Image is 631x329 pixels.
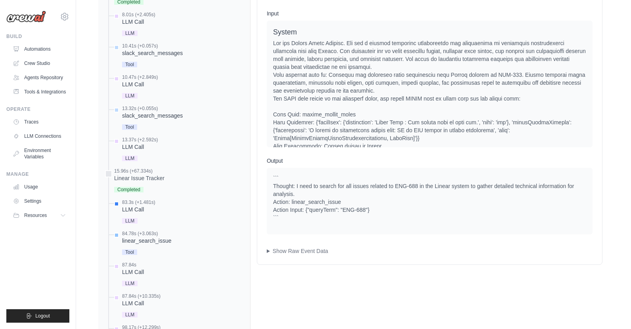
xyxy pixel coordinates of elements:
[10,181,69,193] a: Usage
[122,62,137,67] span: Tool
[6,11,46,23] img: Logo
[6,106,69,112] div: Operate
[122,237,172,245] div: linear_search_issue
[122,30,138,36] span: LLM
[122,312,138,318] span: LLM
[267,157,593,165] h3: Output
[122,93,138,99] span: LLM
[10,116,69,128] a: Traces
[35,313,50,319] span: Logout
[591,291,631,329] iframe: Chat Widget
[122,11,155,18] div: 8.01s (+2.405s)
[122,262,144,268] div: 87.84s
[114,187,143,192] span: Completed
[122,293,161,299] div: 87.84s (+10.335s)
[122,43,183,49] div: 10.41s (+0.057s)
[122,205,155,213] div: LLM Call
[122,281,138,286] span: LLM
[10,144,69,163] a: Environment Variables
[10,195,69,207] a: Settings
[122,299,161,307] div: LLM Call
[122,268,144,276] div: LLM Call
[122,80,158,88] div: LLM Call
[10,209,69,222] button: Resources
[10,71,69,84] a: Agents Repository
[273,174,586,222] div: ``` Thought: I need to search for all issues related to ENG-688 in the Linear system to gather de...
[122,143,158,151] div: LLM Call
[10,130,69,143] a: LLM Connections
[267,10,593,17] h3: Input
[273,27,586,38] div: System
[24,212,47,219] span: Resources
[6,309,69,323] button: Logout
[122,124,137,130] span: Tool
[122,105,183,112] div: 13.32s (+0.055s)
[122,137,158,143] div: 13.37s (+2.592s)
[122,218,138,224] span: LLM
[122,156,138,161] span: LLM
[6,171,69,177] div: Manage
[122,74,158,80] div: 10.47s (+2.849s)
[114,168,164,174] div: 15.96s (+67.334s)
[122,249,137,255] span: Tool
[10,86,69,98] a: Tools & Integrations
[122,18,155,26] div: LLM Call
[122,230,172,237] div: 84.78s (+3.063s)
[122,49,183,57] div: slack_search_messages
[122,199,155,205] div: 83.3s (+1.481s)
[114,174,164,182] div: Linear Issue Tracker
[10,43,69,55] a: Automations
[10,57,69,70] a: Crew Studio
[6,33,69,40] div: Build
[267,247,593,255] summary: Show Raw Event Data
[122,112,183,120] div: slack_search_messages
